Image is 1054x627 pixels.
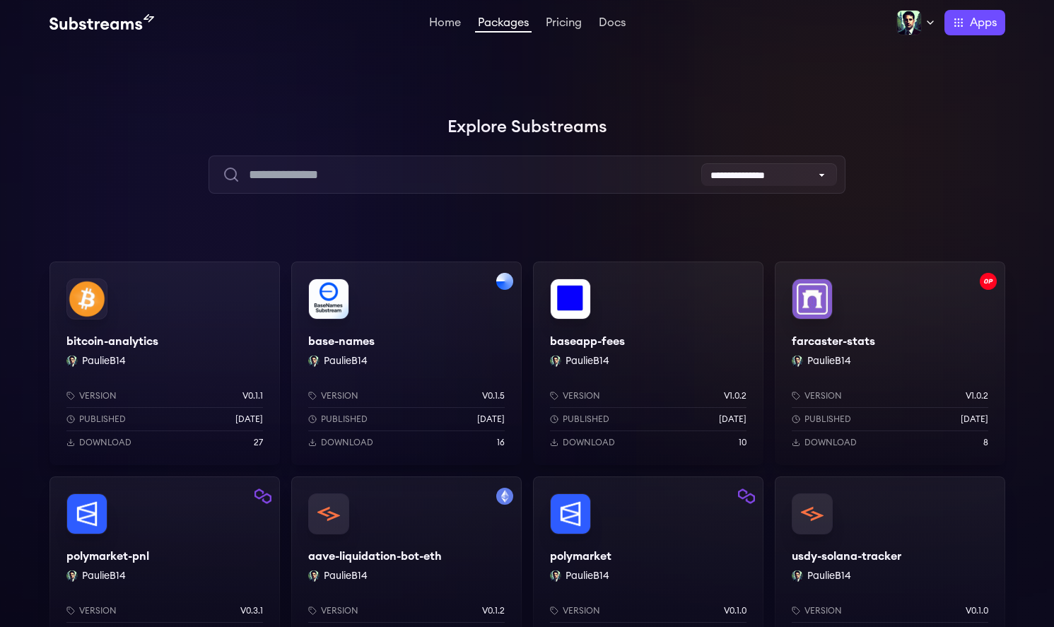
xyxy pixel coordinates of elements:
p: [DATE] [477,414,505,425]
p: v0.1.0 [966,605,988,616]
p: Version [563,605,600,616]
img: Filter by base network [496,273,513,290]
a: bitcoin-analyticsbitcoin-analyticsPaulieB14 PaulieB14Versionv0.1.1Published[DATE]Download27 [49,262,280,465]
button: PaulieB14 [324,354,368,368]
p: v1.0.2 [966,390,988,402]
p: 27 [254,437,263,448]
p: Download [804,437,857,448]
a: Docs [596,17,628,31]
p: 8 [983,437,988,448]
p: v0.3.1 [240,605,263,616]
p: [DATE] [961,414,988,425]
button: PaulieB14 [807,354,851,368]
img: Filter by polygon network [738,488,755,505]
button: PaulieB14 [566,569,609,583]
p: Published [321,414,368,425]
p: Version [563,390,600,402]
h1: Explore Substreams [49,113,1005,141]
p: Version [804,605,842,616]
p: Published [804,414,851,425]
a: Home [426,17,464,31]
p: v0.1.2 [482,605,505,616]
p: Published [563,414,609,425]
p: 16 [497,437,505,448]
p: v0.1.5 [482,390,505,402]
p: [DATE] [235,414,263,425]
p: v0.1.0 [724,605,746,616]
a: Filter by base networkbase-namesbase-namesPaulieB14 PaulieB14Versionv0.1.5Published[DATE]Download16 [291,262,522,465]
img: Filter by optimism network [980,273,997,290]
button: PaulieB14 [324,569,368,583]
p: Version [321,605,358,616]
p: [DATE] [719,414,746,425]
button: PaulieB14 [566,354,609,368]
a: Pricing [543,17,585,31]
button: PaulieB14 [82,569,126,583]
a: Packages [475,17,532,33]
img: Profile [896,10,922,35]
img: Substream's logo [49,14,154,31]
p: Published [79,414,126,425]
p: Download [321,437,373,448]
p: v1.0.2 [724,390,746,402]
p: v0.1.1 [242,390,263,402]
p: Version [79,390,117,402]
a: Filter by optimism networkfarcaster-statsfarcaster-statsPaulieB14 PaulieB14Versionv1.0.2Published... [775,262,1005,465]
a: baseapp-feesbaseapp-feesPaulieB14 PaulieB14Versionv1.0.2Published[DATE]Download10 [533,262,763,465]
p: 10 [739,437,746,448]
span: Apps [970,14,997,31]
p: Version [321,390,358,402]
img: Filter by polygon network [254,488,271,505]
p: Version [79,605,117,616]
button: PaulieB14 [807,569,851,583]
p: Download [563,437,615,448]
p: Download [79,437,131,448]
button: PaulieB14 [82,354,126,368]
p: Version [804,390,842,402]
img: Filter by mainnet network [496,488,513,505]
